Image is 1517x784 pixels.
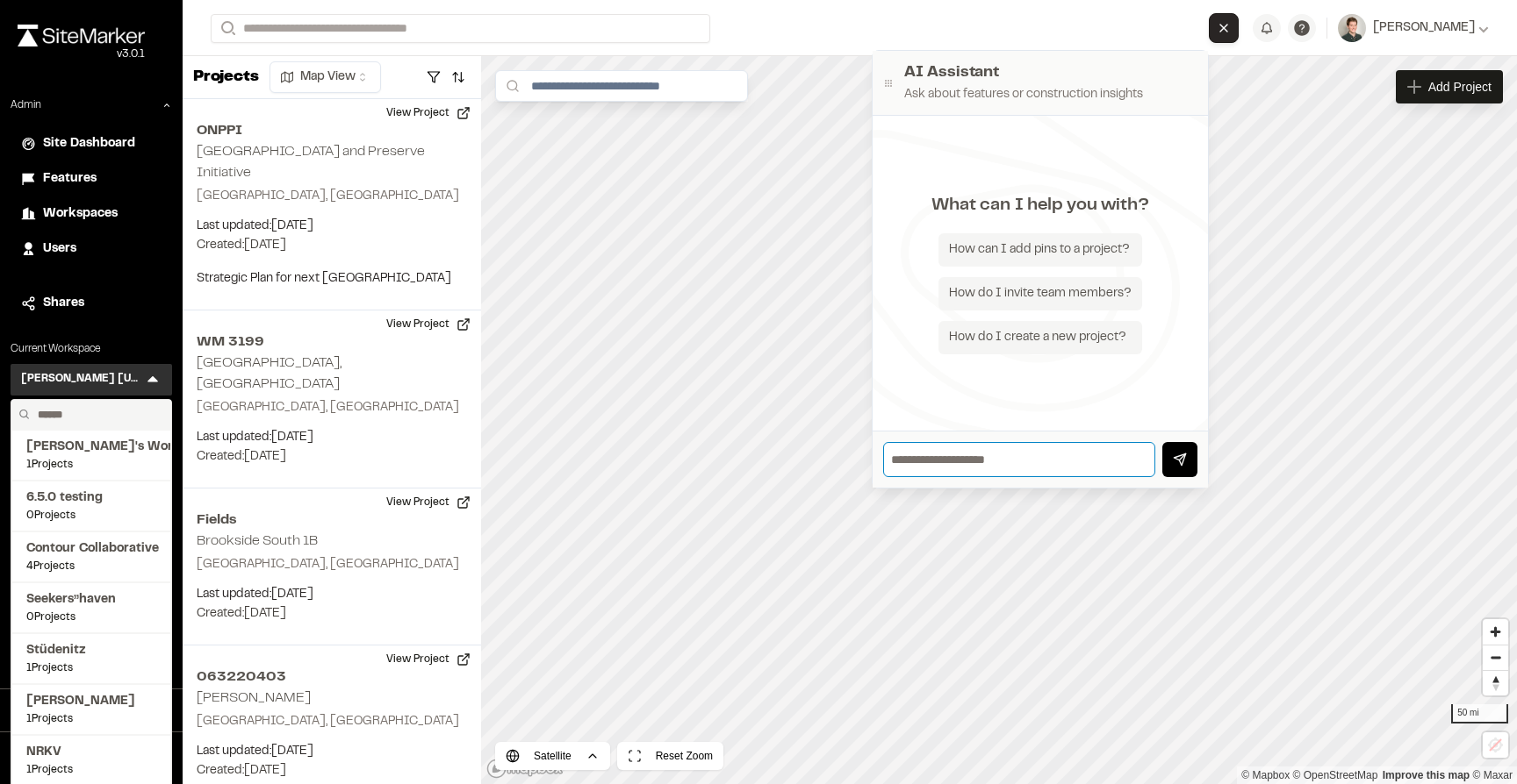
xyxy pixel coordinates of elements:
[376,310,481,339] button: View Project
[1383,769,1470,781] a: Map feedback
[26,508,156,524] span: 0 Projects
[1483,645,1508,670] button: Zoom out
[1472,769,1513,781] a: Maxar
[197,447,467,467] p: Created: [DATE]
[21,134,162,153] a: Site Dashboard
[197,217,467,236] p: Last updated: [DATE]
[938,233,1142,267] div: How can I add pins to a project?
[931,193,1148,219] h3: What can I help you with?
[197,428,467,447] p: Last updated: [DATE]
[26,743,156,762] span: NRKV
[26,609,156,625] span: 0 Projects
[481,56,1517,784] canvas: Map
[43,204,118,224] span: Workspaces
[1483,670,1508,695] button: Reset bearing to north
[1483,619,1508,645] button: Zoom in
[1483,732,1508,758] button: Location not available
[197,742,467,761] p: Last updated: [DATE]
[26,438,156,473] a: [PERSON_NAME]'s Workspace1Projects
[26,559,156,574] span: 4 Projects
[486,759,564,779] a: Mapbox logo
[26,590,156,609] span: Seekers’’haven
[26,711,156,727] span: 1 Projects
[26,641,156,660] span: Stüdenitz
[197,555,467,574] p: [GEOGRAPHIC_DATA], [GEOGRAPHIC_DATA]
[495,742,610,770] button: Satellite
[197,535,318,547] h2: Brookside South 1B
[1483,645,1508,670] span: Zoom out
[197,666,467,688] h2: 063220403
[21,204,162,224] a: Workspaces
[197,604,467,624] p: Created: [DATE]
[938,321,1142,354] div: How do I create a new project?
[197,761,467,780] p: Created: [DATE]
[211,14,242,43] button: Search
[26,488,156,524] a: 6.5.0 testing0Projects
[43,294,84,313] span: Shares
[376,645,481,674] button: View Project
[197,236,467,255] p: Created: [DATE]
[376,488,481,517] button: View Project
[376,99,481,127] button: View Project
[43,239,76,259] span: Users
[197,692,311,704] h2: [PERSON_NAME]
[197,398,467,417] p: [GEOGRAPHIC_DATA], [GEOGRAPHIC_DATA]
[197,510,467,531] h2: Fields
[197,585,467,604] p: Last updated: [DATE]
[11,97,41,113] p: Admin
[43,134,135,153] span: Site Dashboard
[1451,704,1508,723] div: 50 mi
[21,371,144,388] h3: [PERSON_NAME] [US_STATE]
[193,66,259,89] p: Projects
[21,239,162,259] a: Users
[1293,769,1378,781] a: OpenStreetMap
[21,294,162,313] a: Shares
[26,438,156,457] span: [PERSON_NAME]'s Workspace
[26,641,156,676] a: Stüdenitz1Projects
[197,120,467,141] h2: ONPPI
[26,660,156,676] span: 1 Projects
[26,539,156,559] span: Contour Collaborative
[1338,14,1366,42] img: User
[1428,78,1492,96] span: Add Project
[18,46,145,62] div: Oh geez...please don't...
[197,269,467,289] p: Strategic Plan for next [GEOGRAPHIC_DATA]
[21,169,162,189] a: Features
[938,277,1142,310] div: How do I invite team members?
[197,357,342,390] h2: [GEOGRAPHIC_DATA], [GEOGRAPHIC_DATA]
[197,331,467,353] h2: WM 3199
[197,712,467,731] p: [GEOGRAPHIC_DATA], [GEOGRAPHIC_DATA]
[26,539,156,574] a: Contour Collaborative4Projects
[26,457,156,473] span: 1 Projects
[26,488,156,508] span: 6.5.0 testing
[18,25,145,46] img: rebrand.png
[1241,769,1290,781] a: Mapbox
[11,341,172,357] p: Current Workspace
[1373,18,1475,38] span: [PERSON_NAME]
[26,692,156,727] a: [PERSON_NAME]1Projects
[26,762,156,778] span: 1 Projects
[26,743,156,778] a: NRKV1Projects
[1209,13,1246,43] div: Close AI AssistantAI AssistantAsk about features or construction insightsWhat can I help you with...
[197,187,467,206] p: [GEOGRAPHIC_DATA], [GEOGRAPHIC_DATA]
[904,85,1197,104] p: Ask about features or construction insights
[904,61,1197,85] h2: AI Assistant
[617,742,723,770] button: Reset Zoom
[1209,13,1239,43] button: Close AI Assistant
[197,146,425,179] h2: [GEOGRAPHIC_DATA] and Preserve Initiative
[26,590,156,625] a: Seekers’’haven0Projects
[43,169,97,189] span: Features
[1338,14,1489,42] button: [PERSON_NAME]
[26,692,156,711] span: [PERSON_NAME]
